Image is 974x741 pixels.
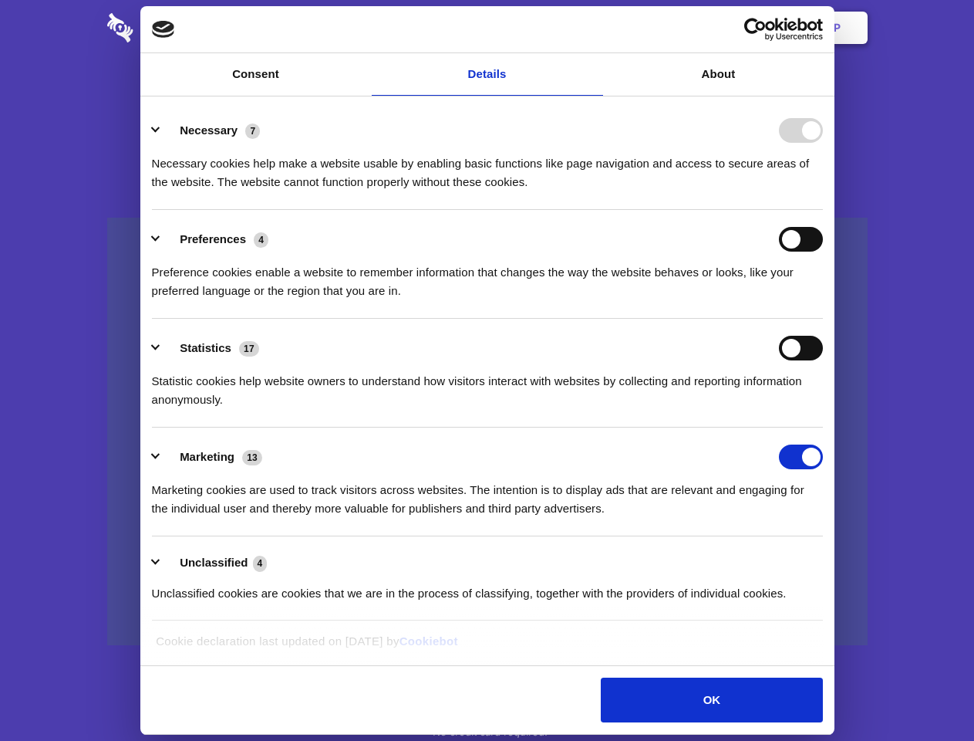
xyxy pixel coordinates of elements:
h4: Auto-redaction of sensitive data, encrypted data sharing and self-destructing private chats. Shar... [107,140,868,191]
a: Usercentrics Cookiebot - opens in a new window [688,18,823,41]
div: Statistic cookies help website owners to understand how visitors interact with websites by collec... [152,360,823,409]
img: logo-wordmark-white-trans-d4663122ce5f474addd5e946df7df03e33cb6a1c49d2221995e7729f52c070b2.svg [107,13,239,42]
label: Marketing [180,450,234,463]
div: Preference cookies enable a website to remember information that changes the way the website beha... [152,252,823,300]
button: Unclassified (4) [152,553,277,573]
span: 7 [245,123,260,139]
img: logo [152,21,175,38]
a: Contact [625,4,696,52]
button: Statistics (17) [152,336,269,360]
h1: Eliminate Slack Data Loss. [107,69,868,125]
button: Necessary (7) [152,118,270,143]
div: Unclassified cookies are cookies that we are in the process of classifying, together with the pro... [152,573,823,603]
span: 17 [239,341,259,357]
label: Necessary [180,123,238,137]
label: Preferences [180,232,246,245]
a: Pricing [453,4,520,52]
button: Preferences (4) [152,227,278,252]
div: Marketing cookies are used to track visitors across websites. The intention is to display ads tha... [152,469,823,518]
div: Necessary cookies help make a website usable by enabling basic functions like page navigation and... [152,143,823,191]
a: Cookiebot [399,634,458,648]
span: 4 [253,556,268,571]
a: About [603,53,834,96]
span: 13 [242,450,262,465]
a: Login [699,4,767,52]
iframe: Drift Widget Chat Controller [897,664,955,722]
a: Consent [140,53,372,96]
div: Cookie declaration last updated on [DATE] by [144,632,830,662]
a: Details [372,53,603,96]
label: Statistics [180,341,231,354]
span: 4 [254,232,268,248]
button: OK [601,678,822,722]
a: Wistia video thumbnail [107,218,868,646]
button: Marketing (13) [152,445,272,469]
